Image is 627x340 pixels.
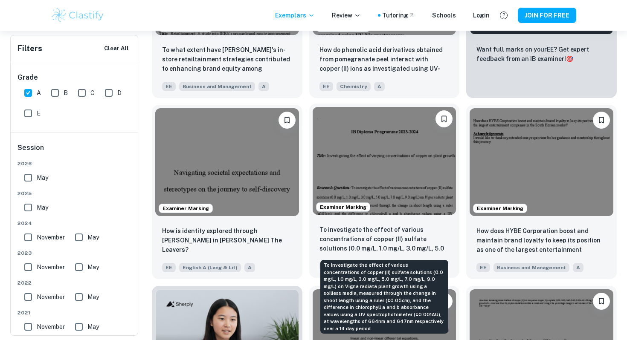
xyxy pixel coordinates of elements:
span: C [90,88,95,98]
span: Examiner Marking [159,205,212,212]
img: Clastify logo [51,7,105,24]
span: May [37,203,48,212]
p: To investigate the effect of various concentrations of copper (II) sulfate solutions (0.0 mg/L, 1... [319,225,450,254]
p: Review [332,11,361,20]
span: May [87,233,99,242]
span: 2025 [17,190,132,197]
h6: Grade [17,72,132,83]
span: A [37,88,41,98]
span: November [37,262,65,272]
p: To what extent have IKEA's in-store retailtainment strategies contributed to enhancing brand equi... [162,45,292,74]
span: 2026 [17,160,132,167]
span: Examiner Marking [473,205,527,212]
span: Business and Management [493,263,569,272]
button: JOIN FOR FREE [518,8,576,23]
a: Examiner MarkingPlease log in to bookmark exemplarsTo investigate the effect of various concentra... [309,105,460,279]
span: A [374,82,385,91]
span: Business and Management [179,82,255,91]
span: A [244,263,255,272]
span: May [87,262,99,272]
span: November [37,233,65,242]
span: B [64,88,68,98]
span: 🎯 [566,55,573,62]
span: Chemistry [337,82,371,91]
span: November [37,292,65,302]
span: 2024 [17,219,132,227]
img: Business and Management EE example thumbnail: How does HYBE Corporation boost and main [470,108,613,216]
span: May [87,322,99,331]
a: Schools [432,11,456,20]
button: Please log in to bookmark exemplars [279,112,296,129]
p: Want full marks on your EE ? Get expert feedback from an IB examiner! [476,45,607,63]
span: D [117,88,122,98]
span: May [37,173,48,182]
span: EE [319,82,333,91]
button: Please log in to bookmark exemplars [593,293,610,310]
a: Tutoring [382,11,415,20]
span: May [87,292,99,302]
h6: Filters [17,43,42,55]
span: EE [162,82,176,91]
span: EE [162,263,176,272]
p: How does HYBE Corporation boost and maintain brand loyalty to keep its position as one of the lar... [476,226,607,255]
span: A [573,263,583,272]
span: A [258,82,269,91]
p: How do phenolic acid derivatives obtained from pomegranate peel interact with copper (II) ions as... [319,45,450,74]
img: Biology EE example thumbnail: To investigate the effect of various con [313,107,456,214]
button: Please log in to bookmark exemplars [435,110,453,127]
span: E [37,109,41,118]
p: Exemplars [275,11,315,20]
span: EE [476,263,490,272]
button: Clear All [102,42,131,55]
h6: Session [17,143,132,160]
p: How is identity explored through Deming Guo in Lisa Ko’s The Leavers? [162,226,292,254]
span: 2021 [17,309,132,317]
img: English A (Lang & Lit) EE example thumbnail: How is identity explored through Deming [155,108,299,216]
span: English A (Lang & Lit) [179,263,241,272]
span: 2022 [17,279,132,287]
span: Examiner Marking [316,203,370,211]
div: To investigate the effect of various concentrations of copper (II) sulfate solutions (0.0 mg/L, 1... [320,260,448,334]
button: Please log in to bookmark exemplars [593,112,610,129]
span: 2023 [17,249,132,257]
a: Examiner MarkingPlease log in to bookmark exemplarsHow is identity explored through Deming Guo in... [152,105,302,279]
a: Login [473,11,490,20]
button: Help and Feedback [496,8,511,23]
span: November [37,322,65,331]
a: Examiner MarkingPlease log in to bookmark exemplarsHow does HYBE Corporation boost and maintain b... [466,105,617,279]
